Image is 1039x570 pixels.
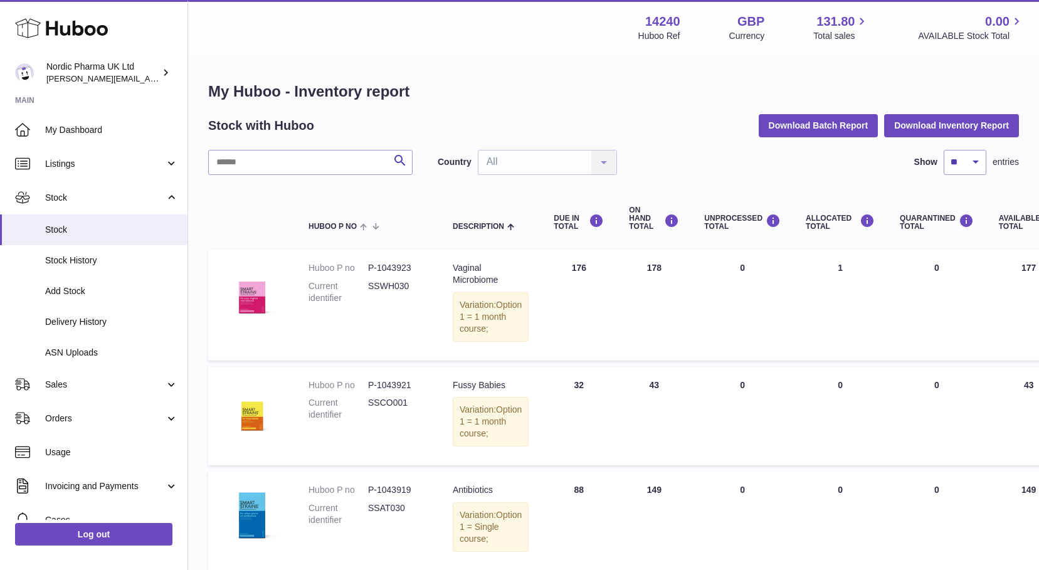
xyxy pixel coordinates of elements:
button: Download Inventory Report [884,114,1019,137]
span: AVAILABLE Stock Total [918,30,1024,42]
dt: Current identifier [309,502,368,526]
span: Option 1 = 1 month course; [460,404,522,438]
span: Huboo P no [309,223,357,231]
span: Description [453,223,504,231]
div: Huboo Ref [638,30,680,42]
td: 43 [616,367,692,466]
div: Fussy Babies [453,379,529,391]
div: Nordic Pharma UK Ltd [46,61,159,85]
img: product image [221,262,283,325]
span: 0 [934,485,939,495]
div: Variation: [453,397,529,446]
dd: P-1043923 [368,262,428,274]
span: Usage [45,446,178,458]
td: 1 [793,250,887,360]
span: [PERSON_NAME][EMAIL_ADDRESS][DOMAIN_NAME] [46,73,251,83]
span: Cases [45,514,178,526]
span: Sales [45,379,165,391]
span: Listings [45,158,165,170]
dt: Huboo P no [309,262,368,274]
dt: Huboo P no [309,484,368,496]
dd: SSCO001 [368,397,428,421]
span: Total sales [813,30,869,42]
span: Add Stock [45,285,178,297]
dt: Huboo P no [309,379,368,391]
span: Invoicing and Payments [45,480,165,492]
div: Antibiotics [453,484,529,496]
span: 0 [934,380,939,390]
span: Option 1 = Single course; [460,510,522,544]
span: Stock [45,192,165,204]
div: Currency [729,30,765,42]
img: product image [221,379,283,442]
span: 0.00 [985,13,1010,30]
dt: Current identifier [309,280,368,304]
div: ALLOCATED Total [806,214,875,231]
div: Variation: [453,502,529,552]
dt: Current identifier [309,397,368,421]
span: 0 [934,263,939,273]
strong: GBP [737,13,764,30]
h2: Stock with Huboo [208,117,314,134]
strong: 14240 [645,13,680,30]
td: 32 [541,367,616,466]
span: Stock [45,224,178,236]
h1: My Huboo - Inventory report [208,82,1019,102]
span: My Dashboard [45,124,178,136]
span: Orders [45,413,165,425]
span: 131.80 [816,13,855,30]
div: ON HAND Total [629,206,679,231]
img: joe.plant@parapharmdev.com [15,63,34,82]
div: UNPROCESSED Total [704,214,781,231]
a: Log out [15,523,172,546]
span: Delivery History [45,316,178,328]
span: ASN Uploads [45,347,178,359]
td: 0 [692,367,793,466]
td: 178 [616,250,692,360]
td: 176 [541,250,616,360]
dd: SSAT030 [368,502,428,526]
div: Vaginal Microbiome [453,262,529,286]
a: 131.80 Total sales [813,13,869,42]
img: product image [221,484,283,547]
div: Variation: [453,292,529,342]
td: 0 [793,367,887,466]
div: QUARANTINED Total [900,214,974,231]
label: Country [438,156,472,168]
button: Download Batch Report [759,114,878,137]
span: Stock History [45,255,178,267]
div: DUE IN TOTAL [554,214,604,231]
span: Option 1 = 1 month course; [460,300,522,334]
dd: P-1043919 [368,484,428,496]
td: 0 [692,250,793,360]
dd: SSWH030 [368,280,428,304]
dd: P-1043921 [368,379,428,391]
span: entries [993,156,1019,168]
label: Show [914,156,937,168]
a: 0.00 AVAILABLE Stock Total [918,13,1024,42]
